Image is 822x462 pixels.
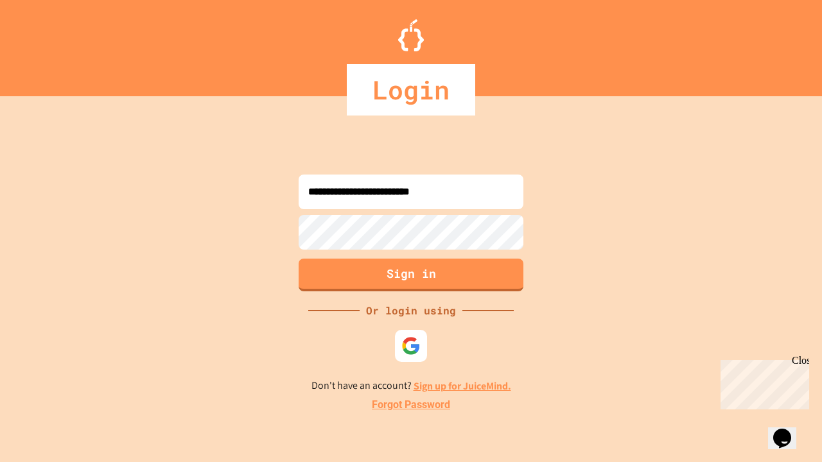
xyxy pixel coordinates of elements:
img: google-icon.svg [401,336,421,355]
p: Don't have an account? [311,378,511,394]
div: Or login using [360,303,462,318]
img: Logo.svg [398,19,424,51]
iframe: chat widget [715,355,809,409]
div: Login [347,64,475,116]
button: Sign in [299,259,523,291]
a: Sign up for JuiceMind. [414,379,511,393]
iframe: chat widget [768,411,809,449]
a: Forgot Password [372,397,450,413]
div: Chat with us now!Close [5,5,89,81]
